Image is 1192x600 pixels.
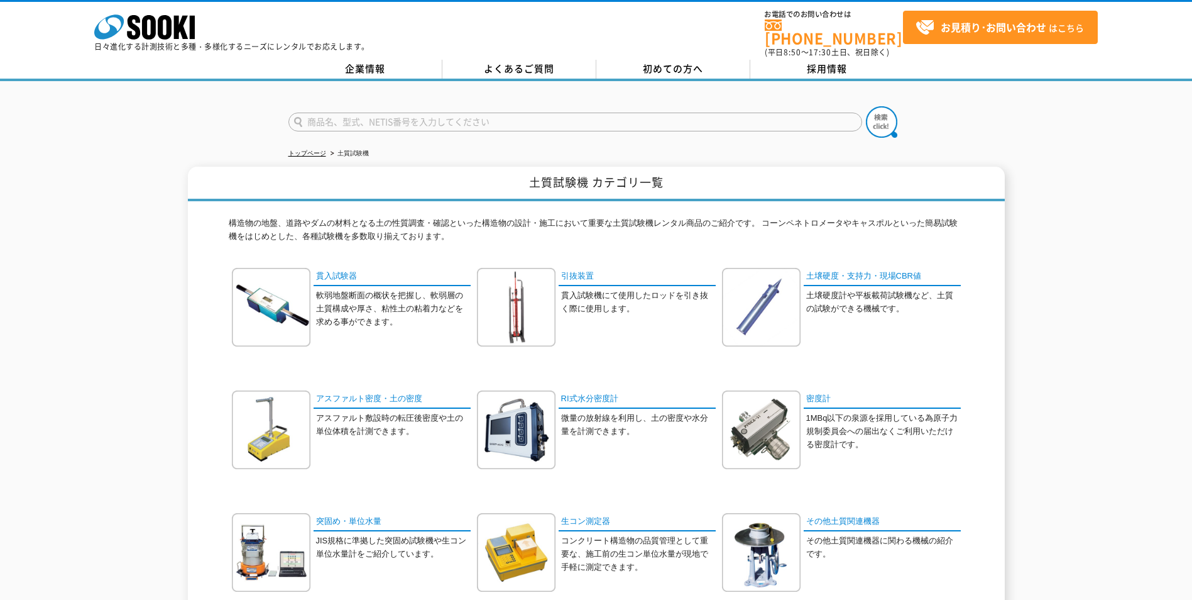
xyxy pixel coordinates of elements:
img: RI式水分密度計 [477,391,555,469]
li: 土質試験機 [328,147,369,160]
span: 17:30 [809,47,831,58]
img: アスファルト密度・土の密度 [232,391,310,469]
a: RI式水分密度計 [559,391,716,409]
img: 貫入試験器 [232,268,310,347]
a: 密度計 [804,391,961,409]
a: 生コン測定器 [559,513,716,531]
a: 引抜装置 [559,268,716,286]
p: 1MBq以下の泉源を採用している為原子力規制委員会への届出なくご利用いただける密度計です。 [806,412,961,451]
p: 微量の放射線を利用し、土の密度や水分量を計測できます。 [561,412,716,438]
strong: お見積り･お問い合わせ [941,19,1046,35]
a: その他土質関連機器 [804,513,961,531]
img: 密度計 [722,391,801,469]
h1: 土質試験機 カテゴリ一覧 [188,167,1005,201]
a: [PHONE_NUMBER] [765,19,903,45]
a: 土壌硬度・支持力・現場CBR値 [804,268,961,286]
span: 8:50 [784,47,801,58]
span: はこちら [916,18,1084,37]
p: アスファルト敷設時の転圧後密度や土の単位体積を計測できます。 [316,412,471,438]
img: 突固め・単位水量 [232,513,310,592]
a: 突固め・単位水量 [314,513,471,531]
img: btn_search.png [866,106,897,138]
input: 商品名、型式、NETIS番号を入力してください [288,113,862,131]
a: お見積り･お問い合わせはこちら [903,11,1098,44]
img: 土壌硬度・支持力・現場CBR値 [722,268,801,347]
a: アスファルト密度・土の密度 [314,391,471,409]
span: お電話でのお問い合わせは [765,11,903,18]
p: 土壌硬度計や平板載荷試験機など、土質の試験ができる機械です。 [806,289,961,316]
a: 採用情報 [750,60,904,79]
p: JIS規格に準拠した突固め試験機や生コン単位水量計をご紹介しています。 [316,535,471,561]
a: 貫入試験器 [314,268,471,286]
img: 引抜装置 [477,268,555,347]
p: 貫入試験機にて使用したロッドを引き抜く際に使用します。 [561,289,716,316]
img: 生コン測定器 [477,513,555,592]
p: 軟弱地盤断面の概状を把握し、軟弱層の土質構成や厚さ、粘性土の粘着力などを求める事ができます。 [316,289,471,328]
span: (平日 ～ 土日、祝日除く) [765,47,889,58]
a: よくあるご質問 [442,60,596,79]
p: 構造物の地盤、道路やダムの材料となる土の性質調査・確認といった構造物の設計・施工において重要な土質試験機レンタル商品のご紹介です。 コーンペネトロメータやキャスポルといった簡易試験機をはじめとし... [229,217,964,250]
span: 初めての方へ [643,62,703,75]
img: その他土質関連機器 [722,513,801,592]
p: その他土質関連機器に関わる機械の紹介です。 [806,535,961,561]
a: トップページ [288,150,326,157]
p: 日々進化する計測技術と多種・多様化するニーズにレンタルでお応えします。 [94,43,369,50]
p: コンクリート構造物の品質管理として重要な、施工前の生コン単位水量が現地で手軽に測定できます。 [561,535,716,574]
a: 初めての方へ [596,60,750,79]
a: 企業情報 [288,60,442,79]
